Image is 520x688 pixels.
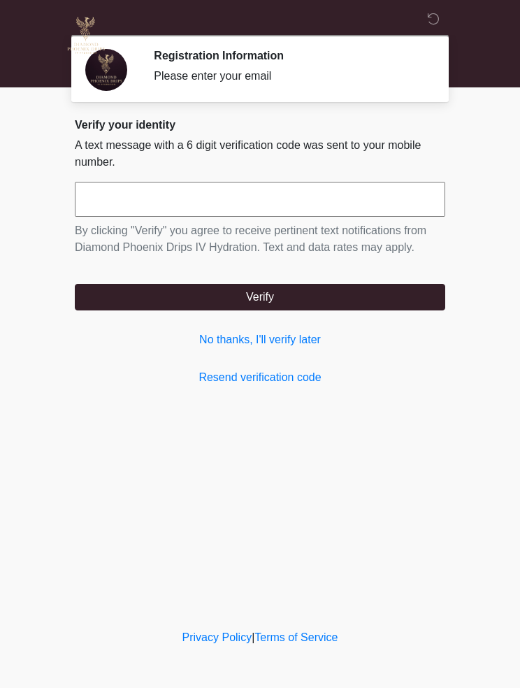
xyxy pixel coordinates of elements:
h2: Verify your identity [75,118,445,131]
div: Please enter your email [154,68,424,85]
img: Diamond Phoenix Drips IV Hydration Logo [61,10,111,61]
a: No thanks, I'll verify later [75,331,445,348]
a: Resend verification code [75,369,445,386]
a: | [252,631,254,643]
p: A text message with a 6 digit verification code was sent to your mobile number. [75,137,445,171]
p: By clicking "Verify" you agree to receive pertinent text notifications from Diamond Phoenix Drips... [75,222,445,256]
a: Privacy Policy [182,631,252,643]
a: Terms of Service [254,631,338,643]
button: Verify [75,284,445,310]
